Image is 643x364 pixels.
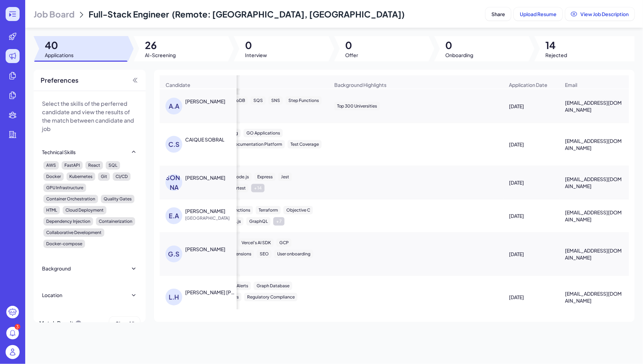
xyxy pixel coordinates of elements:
span: 0 [245,39,267,51]
span: Rejected [546,51,567,59]
span: [EMAIL_ADDRESS][DOMAIN_NAME] [565,137,623,151]
div: CI/CD [113,172,131,181]
div: HTML [43,206,60,214]
div: Background [42,265,71,272]
div: SNS [268,96,283,105]
div: Location [42,291,62,298]
span: 40 [45,39,74,51]
button: Clear All [109,317,140,330]
div: [DATE] [504,244,559,264]
div: G.S [166,246,182,262]
div: 3 [15,324,20,330]
div: Collaborative Development [43,228,104,237]
span: Full-Stack Engineer (Remote: [GEOGRAPHIC_DATA], [GEOGRAPHIC_DATA]) [89,9,405,19]
div: Container Orchestration [43,195,98,203]
span: Upload Resume [520,11,557,17]
div: Leonardo Marzeuski [185,174,225,181]
div: FastAPI [62,161,83,170]
div: L.H [166,289,182,305]
span: [GEOGRAPHIC_DATA] [185,215,238,222]
div: Elton Alcantara [185,207,225,214]
span: [EMAIL_ADDRESS][DOMAIN_NAME] [565,247,623,261]
div: Match Result [39,317,82,330]
div: Express [254,173,275,181]
span: Onboarding [446,51,474,59]
div: SQL [106,161,120,170]
div: [DATE] [504,173,559,192]
div: GraphQL [246,217,271,226]
span: [EMAIL_ADDRESS][DOMAIN_NAME] [565,176,623,190]
div: [DATE] [504,287,559,307]
div: Terraform [256,206,281,214]
span: Job Board [34,8,75,20]
span: 0 [345,39,358,51]
span: Interview [245,51,267,59]
div: Node.js [230,173,252,181]
div: GCP [277,239,292,247]
span: 0 [446,39,474,51]
div: SQS [251,96,266,105]
div: E.A [166,207,182,224]
span: Clear All [115,320,134,327]
span: Applications [45,51,74,59]
button: Upload Resume [514,7,562,21]
button: Share [485,7,511,21]
div: Gabriel Silva [185,246,225,253]
img: user_logo.png [6,345,20,359]
div: Git [98,172,110,181]
div: + 14 [251,184,265,192]
div: Top 300 Universities [334,102,380,110]
div: AWS [43,161,59,170]
div: C.S [166,136,182,153]
div: Test Coverage [288,140,322,149]
div: [DATE] [504,96,559,116]
span: AI-Screening [145,51,176,59]
div: SEO [257,250,272,258]
div: [DATE] [504,135,559,154]
div: Ariana Aguirre Rubio [185,98,225,105]
div: Cloud Deployment [63,206,106,214]
div: Containerization [96,217,135,226]
div: Documentation Platform [229,140,285,149]
div: [PERSON_NAME] [166,174,182,191]
span: Email [565,81,578,88]
div: User onboarding [274,250,313,258]
div: Dependency Injection [43,217,93,226]
span: 14 [546,39,567,51]
div: A.A [166,98,182,115]
div: CAIQUE SOBRAL [185,136,224,143]
span: Share [491,11,505,17]
div: GPU Infrastructure [43,184,86,192]
span: Preferences [41,75,78,85]
div: Docker [43,172,64,181]
div: Quality Gates [101,195,134,203]
p: Select the skills of the perferred candidate and view the results of the match between candidate ... [42,99,137,133]
div: Graph Database [254,282,292,290]
div: GO Applications [244,129,283,137]
span: View Job Description [580,11,629,17]
div: Docker-compose [43,240,85,248]
div: Step Functions [286,96,322,105]
span: Offer [345,51,358,59]
span: [EMAIL_ADDRESS][DOMAIN_NAME] [565,209,623,223]
div: [DATE] [504,206,559,226]
span: 26 [145,39,176,51]
span: Application Date [509,81,548,88]
span: [EMAIL_ADDRESS][DOMAIN_NAME] [565,290,623,304]
div: React [85,161,103,170]
button: View Job Description [565,7,635,21]
div: Regulatory Compliance [244,293,298,301]
span: Background Highlights [334,81,387,88]
div: Objective C [284,206,313,214]
span: [EMAIL_ADDRESS][DOMAIN_NAME] [565,99,623,113]
div: Technical Skills [42,149,76,156]
span: Candidate [166,81,190,88]
div: Luiz Henrique Fernandes Salmonson [185,289,237,296]
div: Vercel's AI SDK [239,239,274,247]
div: Kubernetes [67,172,95,181]
div: + 7 [273,217,285,226]
div: Jest [278,173,292,181]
